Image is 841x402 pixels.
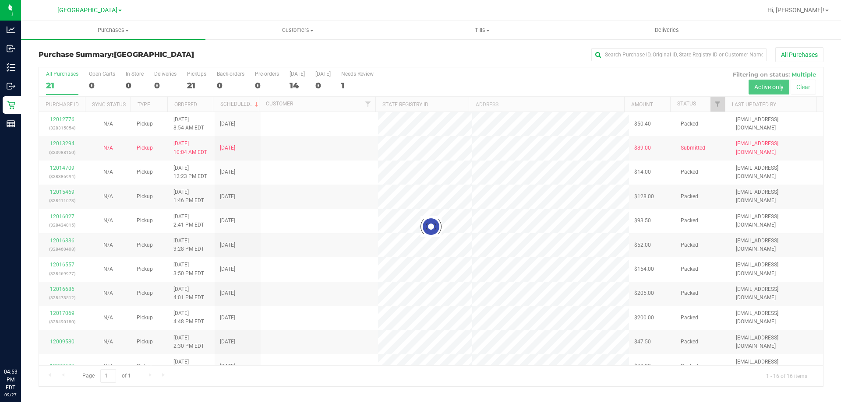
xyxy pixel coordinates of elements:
[21,21,205,39] a: Purchases
[7,44,15,53] inline-svg: Inbound
[4,368,17,392] p: 04:53 PM EDT
[643,26,691,34] span: Deliveries
[4,392,17,398] p: 09/27
[39,51,300,59] h3: Purchase Summary:
[21,26,205,34] span: Purchases
[7,82,15,91] inline-svg: Outbound
[767,7,824,14] span: Hi, [PERSON_NAME]!
[7,119,15,128] inline-svg: Reports
[775,47,823,62] button: All Purchases
[205,21,390,39] a: Customers
[575,21,759,39] a: Deliveries
[57,7,117,14] span: [GEOGRAPHIC_DATA]
[114,50,194,59] span: [GEOGRAPHIC_DATA]
[9,332,35,358] iframe: Resource center
[7,63,15,72] inline-svg: Inventory
[7,101,15,109] inline-svg: Retail
[206,26,389,34] span: Customers
[390,21,574,39] a: Tills
[390,26,574,34] span: Tills
[591,48,767,61] input: Search Purchase ID, Original ID, State Registry ID or Customer Name...
[7,25,15,34] inline-svg: Analytics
